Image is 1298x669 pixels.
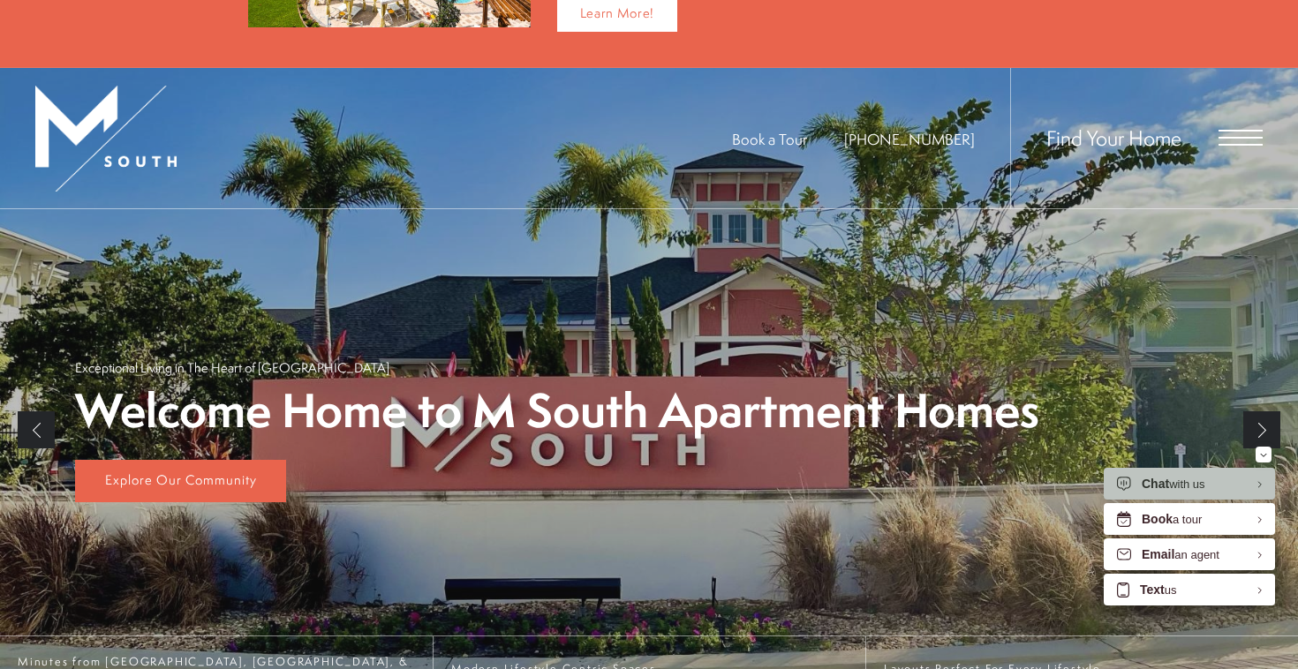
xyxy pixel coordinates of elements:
[844,129,975,149] a: Call Us at 813-570-8014
[75,386,1039,436] p: Welcome Home to M South Apartment Homes
[1219,130,1263,146] button: Open Menu
[18,411,55,448] a: Previous
[732,129,807,149] a: Book a Tour
[844,129,975,149] span: [PHONE_NUMBER]
[35,86,177,192] img: MSouth
[75,460,286,502] a: Explore Our Community
[1243,411,1280,448] a: Next
[75,358,389,377] p: Exceptional Living in The Heart of [GEOGRAPHIC_DATA]
[105,470,257,489] span: Explore Our Community
[1046,124,1181,152] a: Find Your Home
